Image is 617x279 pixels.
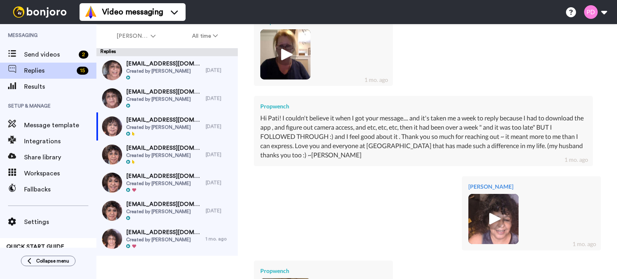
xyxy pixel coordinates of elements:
[468,183,595,191] div: [PERSON_NAME]
[364,76,388,84] div: 1 mo. ago
[24,50,76,59] span: Send videos
[126,60,202,68] span: [EMAIL_ADDRESS][DOMAIN_NAME]
[36,258,69,264] span: Collapse menu
[126,152,202,159] span: Created by [PERSON_NAME]
[102,201,122,221] img: 79e0e469-37e6-4f62-93a4-25eb4704f35f-thumb.jpg
[126,144,202,152] span: [EMAIL_ADDRESS][DOMAIN_NAME]
[126,236,202,243] span: Created by [PERSON_NAME]
[24,120,96,130] span: Message template
[206,123,234,130] div: [DATE]
[102,145,122,165] img: e0bf3a6b-fa9e-4119-9d90-30f32df7c5fb-thumb.jpg
[96,84,238,112] a: [EMAIL_ADDRESS][DOMAIN_NAME]Created by [PERSON_NAME][DATE]
[24,66,74,75] span: Replies
[102,229,122,249] img: c7f835fd-6669-43c8-b785-674e8f42e213-thumb.jpg
[482,208,505,230] img: ic_play_thick.png
[96,56,238,84] a: [EMAIL_ADDRESS][DOMAIN_NAME]Created by [PERSON_NAME][DATE]
[102,60,122,80] img: 5ef5c773-e6c5-49e2-ac17-0fc1f8e0d1e9-thumb.jpg
[84,6,97,18] img: vm-color.svg
[260,102,586,110] div: Propwench
[96,141,238,169] a: [EMAIL_ADDRESS][DOMAIN_NAME]Created by [PERSON_NAME][DATE]
[468,194,519,244] img: 805d0936-745e-4aba-ae58-6f832408c5a5-thumb.jpg
[77,67,88,75] div: 15
[24,185,96,194] span: Fallbacks
[126,68,202,74] span: Created by [PERSON_NAME]
[96,112,238,141] a: [EMAIL_ADDRESS][DOMAIN_NAME]Created by [PERSON_NAME][DATE]
[564,156,588,164] div: 1 mo. ago
[102,116,122,136] img: 8e4800fa-db6d-483b-bcf1-e3a78b181320-thumb.jpg
[260,29,311,79] img: 815098ff-b300-4895-9969-1b3d981573ad-thumb.jpg
[126,228,202,236] span: [EMAIL_ADDRESS][DOMAIN_NAME]
[206,151,234,158] div: [DATE]
[96,169,238,197] a: [EMAIL_ADDRESS][DOMAIN_NAME]Created by [PERSON_NAME][DATE]
[206,179,234,186] div: [DATE]
[96,197,238,225] a: [EMAIL_ADDRESS][DOMAIN_NAME]Created by [PERSON_NAME][DATE]
[21,256,76,266] button: Collapse menu
[126,208,202,215] span: Created by [PERSON_NAME]
[96,225,238,253] a: [EMAIL_ADDRESS][DOMAIN_NAME]Created by [PERSON_NAME]1 mo. ago
[126,172,202,180] span: [EMAIL_ADDRESS][DOMAIN_NAME]
[206,95,234,102] div: [DATE]
[174,29,237,43] button: All time
[10,6,70,18] img: bj-logo-header-white.svg
[126,116,202,124] span: [EMAIL_ADDRESS][DOMAIN_NAME]
[206,236,234,242] div: 1 mo. ago
[206,67,234,73] div: [DATE]
[126,88,202,96] span: [EMAIL_ADDRESS][DOMAIN_NAME]
[24,169,96,178] span: Workspaces
[274,43,296,65] img: ic_play_thick.png
[572,240,596,248] div: 1 mo. ago
[102,6,163,18] span: Video messaging
[79,51,88,59] div: 2
[24,136,96,146] span: Integrations
[96,48,238,56] div: Replies
[24,82,96,92] span: Results
[6,244,64,250] span: QUICK START GUIDE
[260,267,386,275] div: Propwench
[116,32,149,40] span: [PERSON_NAME]
[126,124,202,130] span: Created by [PERSON_NAME]
[126,200,202,208] span: [EMAIL_ADDRESS][DOMAIN_NAME]
[206,208,234,214] div: [DATE]
[24,153,96,162] span: Share library
[102,88,122,108] img: d4695acf-e5bb-40f6-a370-2a144e15ae2c-thumb.jpg
[126,180,202,187] span: Created by [PERSON_NAME]
[260,114,586,159] div: Hi Pati! I couldn't believe it when I got your message.... and it's taken me a week to reply beca...
[126,96,202,102] span: Created by [PERSON_NAME]
[102,173,122,193] img: d428862f-77af-4312-b6ba-d74dca7fce7e-thumb.jpg
[24,217,96,227] span: Settings
[98,29,174,43] button: [PERSON_NAME]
